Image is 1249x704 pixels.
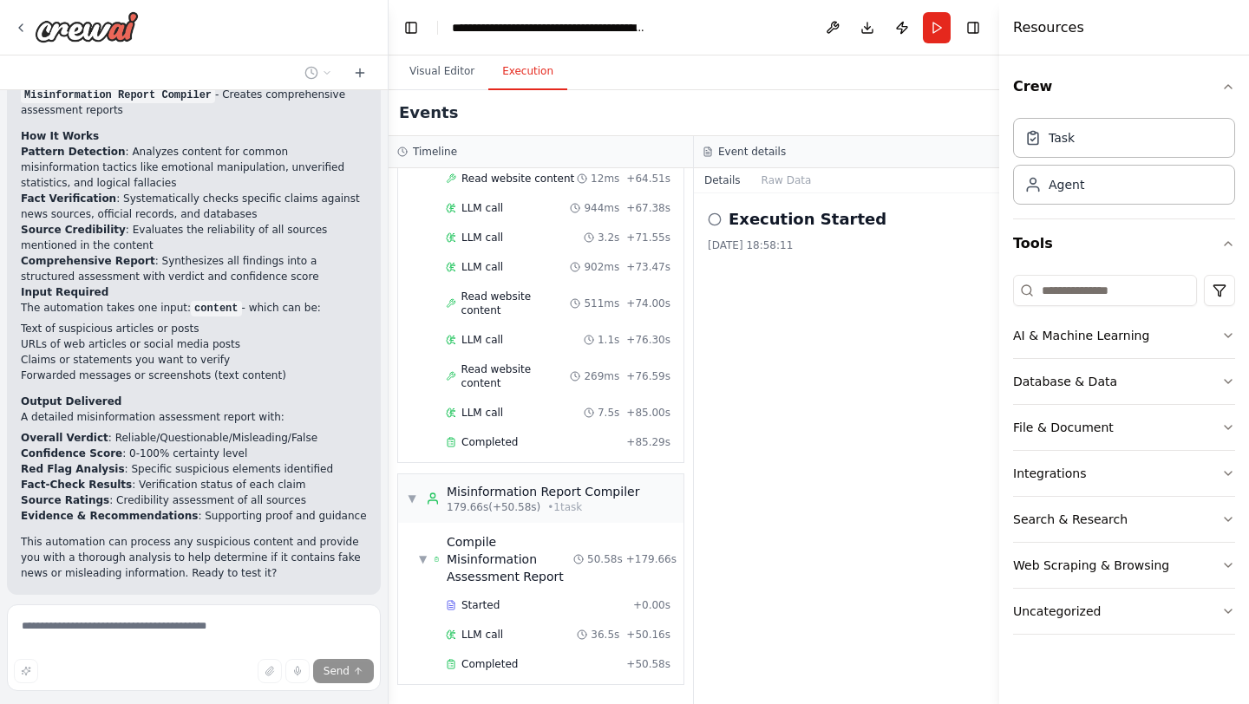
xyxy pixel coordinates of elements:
nav: breadcrumb [452,19,647,36]
span: 944ms [584,201,619,215]
button: Send [313,659,374,683]
span: 179.66s (+50.58s) [447,500,540,514]
li: - Creates comprehensive assessment reports [21,87,367,118]
span: + 76.30s [626,333,670,347]
div: Agent [1049,176,1084,193]
div: File & Document [1013,419,1114,436]
button: Details [694,168,751,192]
span: 269ms [584,369,619,383]
li: Claims or statements you want to verify [21,352,367,368]
span: + 67.38s [626,201,670,215]
li: : Evaluates the reliability of all sources mentioned in the content [21,222,367,253]
h3: Timeline [413,145,457,159]
button: Uncategorized [1013,589,1235,634]
span: + 50.58s [626,657,670,671]
span: + 50.16s [626,628,670,642]
div: [DATE] 18:58:11 [708,238,985,252]
div: Uncategorized [1013,603,1101,620]
button: Hide left sidebar [399,16,423,40]
strong: Source Credibility [21,224,126,236]
span: LLM call [461,201,503,215]
div: Misinformation Report Compiler [447,483,639,500]
div: Search & Research [1013,511,1128,528]
button: Search & Research [1013,497,1235,542]
li: Text of suspicious articles or posts [21,321,367,336]
li: : Systematically checks specific claims against news sources, official records, and databases [21,191,367,222]
li: : 0-100% certainty level [21,446,367,461]
li: Forwarded messages or screenshots (text content) [21,368,367,383]
span: Started [461,598,500,612]
span: + 74.00s [626,297,670,310]
span: Completed [461,435,518,449]
button: Improve this prompt [14,659,38,683]
li: : Credibility assessment of all sources [21,492,367,508]
strong: Overall Verdict [21,432,108,444]
span: 7.5s [598,406,619,420]
p: A detailed misinformation assessment report with: [21,409,367,425]
span: LLM call [461,628,503,642]
span: Read website content [461,362,571,390]
strong: Source Ratings [21,494,109,506]
h4: Resources [1013,17,1084,38]
strong: Comprehensive Report [21,255,155,267]
button: File & Document [1013,405,1235,450]
button: Switch to previous chat [298,62,339,83]
div: Web Scraping & Browsing [1013,557,1169,574]
code: content [191,301,241,316]
button: Crew [1013,62,1235,111]
div: Task [1049,129,1075,147]
span: 36.5s [591,628,619,642]
span: ▼ [419,552,427,566]
span: + 76.59s [626,369,670,383]
button: Upload files [258,659,282,683]
div: Crew [1013,111,1235,218]
div: Database & Data [1013,373,1117,390]
button: Click to speak your automation idea [285,659,310,683]
button: AI & Machine Learning [1013,313,1235,358]
span: • 1 task [547,500,582,514]
button: Visual Editor [396,54,488,90]
span: Send [324,664,350,678]
span: 902ms [584,260,619,274]
span: + 179.66s [626,552,677,566]
span: LLM call [461,333,503,347]
div: Integrations [1013,465,1086,482]
span: + 85.29s [626,435,670,449]
button: Raw Data [751,168,822,192]
li: : Specific suspicious elements identified [21,461,367,477]
span: + 64.51s [626,172,670,186]
span: Read website content [461,290,571,317]
h2: Events [399,101,458,125]
strong: Red Flag Analysis [21,463,125,475]
img: Logo [35,11,139,42]
span: LLM call [461,231,503,244]
span: 50.58s [587,552,623,566]
span: Compile Misinformation Assessment Report [447,533,573,585]
h3: Event details [718,145,786,159]
li: : Reliable/Questionable/Misleading/False [21,430,367,446]
span: + 71.55s [626,231,670,244]
p: This automation can process any suspicious content and provide you with a thorough analysis to he... [21,534,367,581]
strong: Evidence & Recommendations [21,510,198,522]
strong: How It Works [21,130,99,142]
h2: Execution Started [729,207,886,231]
button: Execution [488,54,567,90]
li: : Synthesizes all findings into a structured assessment with verdict and confidence score [21,253,367,284]
span: LLM call [461,260,503,274]
span: Completed [461,657,518,671]
li: : Analyzes content for common misinformation tactics like emotional manipulation, unverified stat... [21,144,367,191]
p: The automation takes one input: - which can be: [21,300,367,316]
code: Misinformation Report Compiler [21,88,215,103]
button: Database & Data [1013,359,1235,404]
li: : Supporting proof and guidance [21,508,367,524]
span: Read website content [461,172,574,186]
span: + 85.00s [626,406,670,420]
div: Tools [1013,268,1235,649]
strong: Input Required [21,286,108,298]
button: Web Scraping & Browsing [1013,543,1235,588]
span: 3.2s [598,231,619,244]
button: Hide right sidebar [961,16,985,40]
button: Integrations [1013,451,1235,496]
span: + 73.47s [626,260,670,274]
button: Tools [1013,219,1235,268]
